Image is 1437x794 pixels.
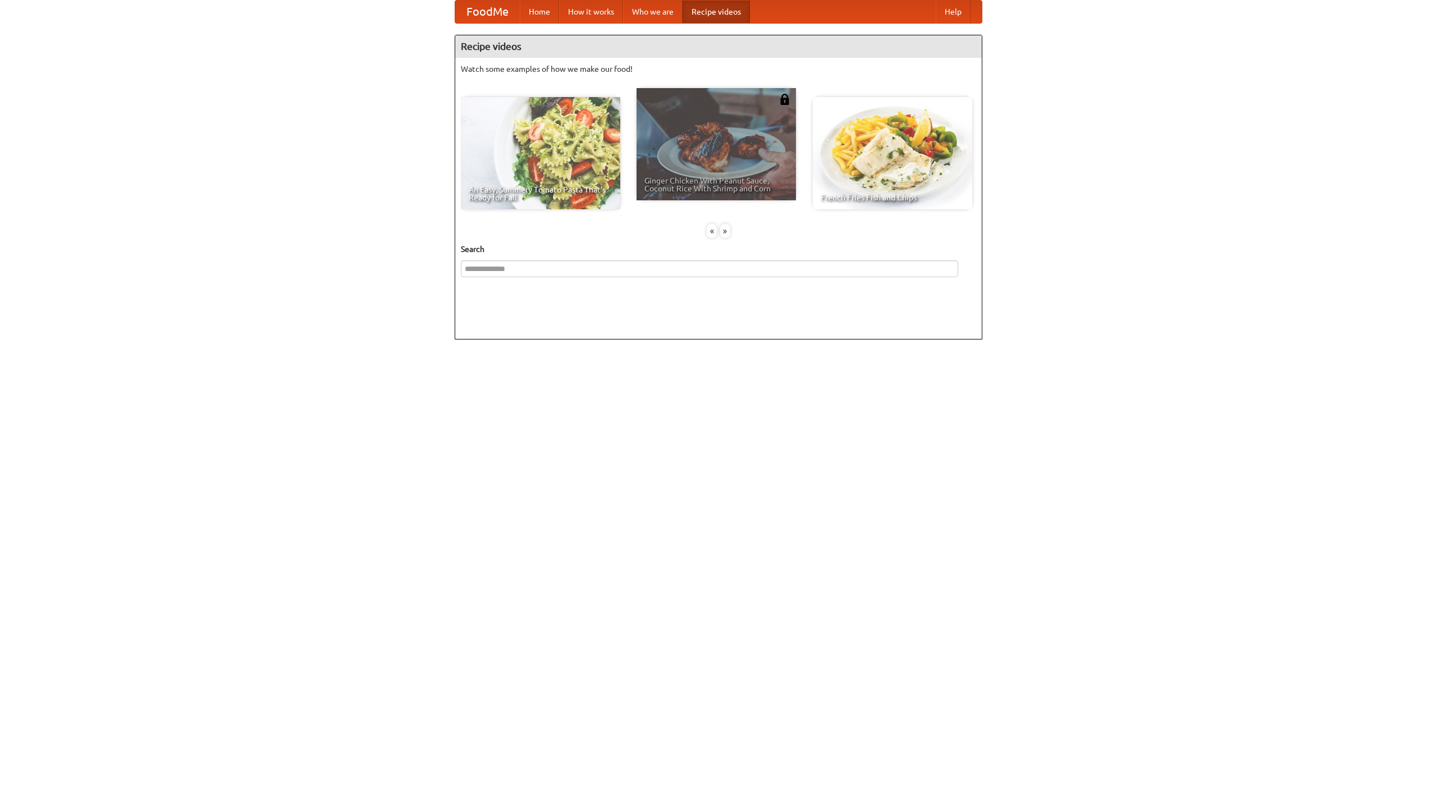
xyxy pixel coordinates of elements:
[707,224,717,238] div: «
[683,1,750,23] a: Recipe videos
[461,97,620,209] a: An Easy, Summery Tomato Pasta That's Ready for Fall
[720,224,730,238] div: »
[559,1,623,23] a: How it works
[455,35,982,58] h4: Recipe videos
[623,1,683,23] a: Who we are
[520,1,559,23] a: Home
[821,194,964,201] span: French Fries Fish and Chips
[813,97,972,209] a: French Fries Fish and Chips
[461,63,976,75] p: Watch some examples of how we make our food!
[461,244,976,255] h5: Search
[455,1,520,23] a: FoodMe
[779,94,790,105] img: 483408.png
[936,1,971,23] a: Help
[469,186,612,201] span: An Easy, Summery Tomato Pasta That's Ready for Fall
